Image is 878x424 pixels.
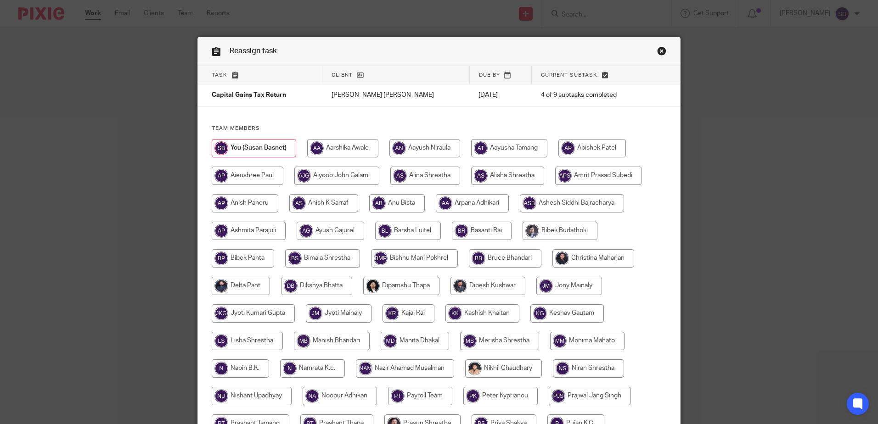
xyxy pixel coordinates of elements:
[212,92,286,99] span: Capital Gains Tax Return
[332,73,353,78] span: Client
[212,73,227,78] span: Task
[479,73,500,78] span: Due by
[332,90,461,100] p: [PERSON_NAME] [PERSON_NAME]
[212,125,666,132] h4: Team members
[230,47,277,55] span: Reassign task
[541,73,597,78] span: Current subtask
[657,46,666,59] a: Close this dialog window
[532,84,647,106] td: 4 of 9 subtasks completed
[478,90,522,100] p: [DATE]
